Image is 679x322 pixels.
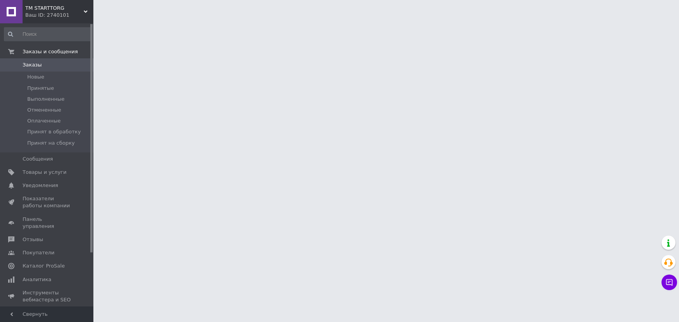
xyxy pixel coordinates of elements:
span: ТМ STARTTORG [25,5,84,12]
span: Выполненные [27,96,65,103]
span: Инструменты вебмастера и SEO [23,289,72,303]
div: Ваш ID: 2740101 [25,12,93,19]
span: Отмененные [27,107,61,114]
input: Поиск [4,27,91,41]
span: Принят на сборку [27,140,75,147]
span: Показатели работы компании [23,195,72,209]
span: Принятые [27,85,54,92]
span: Покупатели [23,249,54,256]
span: Новые [27,73,44,80]
span: Товары и услуги [23,169,67,176]
button: Чат с покупателем [661,275,677,290]
span: Принят в обработку [27,128,81,135]
span: Аналитика [23,276,51,283]
span: Отзывы [23,236,43,243]
span: Сообщения [23,156,53,163]
span: Каталог ProSale [23,262,65,269]
span: Заказы и сообщения [23,48,78,55]
span: Уведомления [23,182,58,189]
span: Оплаченные [27,117,61,124]
span: Заказы [23,61,42,68]
span: Панель управления [23,216,72,230]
